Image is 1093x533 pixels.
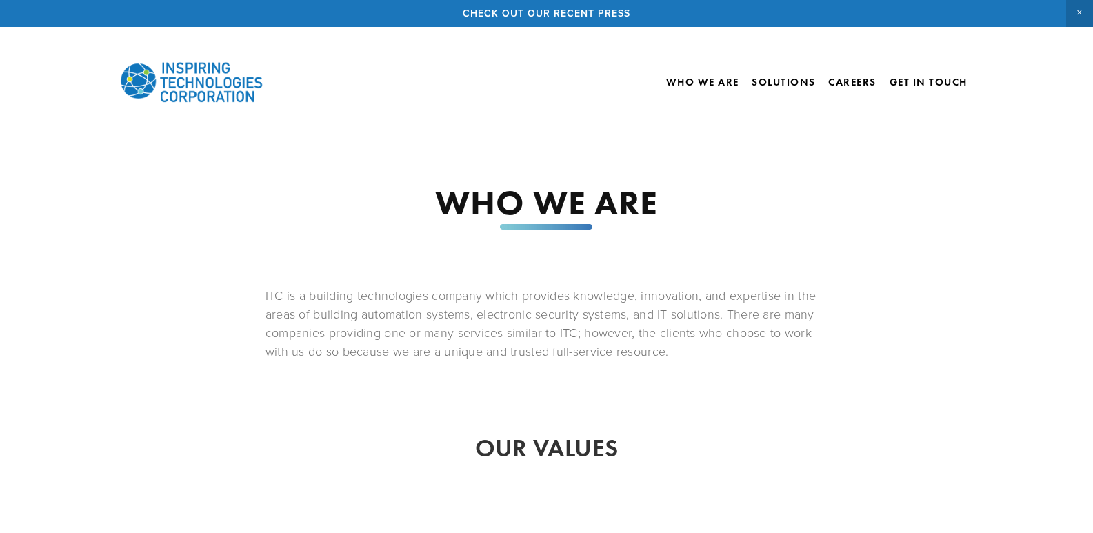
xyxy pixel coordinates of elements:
[666,70,739,94] a: Who We Are
[828,70,876,94] a: Careers
[752,76,816,88] a: Solutions
[119,51,264,113] img: Inspiring Technologies Corp – A Building Technologies Company
[265,185,828,220] h1: WHO WE ARE
[890,70,967,94] a: Get In Touch
[265,431,828,465] h2: OUR VALUES
[265,286,828,361] p: ITC is a building technologies company which provides knowledge, innovation, and expertise in the...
